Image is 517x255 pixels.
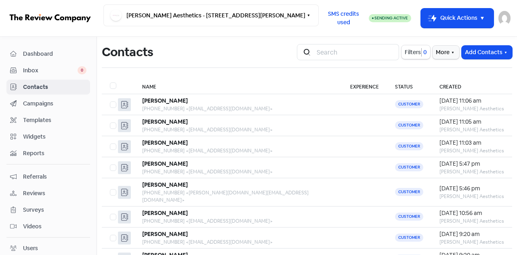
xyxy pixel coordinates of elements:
[498,11,511,25] img: User
[142,168,334,175] div: [PHONE_NUMBER] <[EMAIL_ADDRESS][DOMAIN_NAME]>
[102,39,153,65] h1: Contacts
[103,4,319,26] button: [PERSON_NAME] Aesthetics - [STREET_ADDRESS][PERSON_NAME]
[142,126,334,133] div: [PHONE_NUMBER] <[EMAIL_ADDRESS][DOMAIN_NAME]>
[395,213,423,221] span: Customer
[23,149,86,158] span: Reports
[439,238,504,246] div: [PERSON_NAME] Aesthetics
[439,184,504,193] div: [DATE] 5:46 pm
[439,168,504,175] div: [PERSON_NAME] Aesthetics
[319,13,369,22] a: SMS credits used
[142,189,334,204] div: [PHONE_NUMBER] <[PERSON_NAME][DOMAIN_NAME][EMAIL_ADDRESS][DOMAIN_NAME]>
[142,139,188,146] b: [PERSON_NAME]
[439,230,504,238] div: [DATE] 9:20 am
[395,100,423,108] span: Customer
[395,121,423,129] span: Customer
[6,146,90,161] a: Reports
[23,99,86,108] span: Campaigns
[6,113,90,128] a: Templates
[142,105,334,112] div: [PHONE_NUMBER] <[EMAIL_ADDRESS][DOMAIN_NAME]>
[6,46,90,61] a: Dashboard
[23,50,86,58] span: Dashboard
[421,8,494,28] button: Quick Actions
[374,15,408,21] span: Sending Active
[439,193,504,200] div: [PERSON_NAME] Aesthetics
[142,217,334,225] div: [PHONE_NUMBER] <[EMAIL_ADDRESS][DOMAIN_NAME]>
[439,160,504,168] div: [DATE] 5:47 pm
[6,80,90,95] a: Contacts
[134,78,342,94] th: Name
[439,139,504,147] div: [DATE] 11:03 am
[439,126,504,133] div: [PERSON_NAME] Aesthetics
[23,222,86,231] span: Videos
[462,46,512,59] button: Add Contacts
[142,147,334,154] div: [PHONE_NUMBER] <[EMAIL_ADDRESS][DOMAIN_NAME]>
[395,163,423,171] span: Customer
[142,181,188,188] b: [PERSON_NAME]
[395,188,423,196] span: Customer
[439,118,504,126] div: [DATE] 11:05 am
[6,169,90,184] a: Referrals
[142,118,188,125] b: [PERSON_NAME]
[439,217,504,225] div: [PERSON_NAME] Aesthetics
[23,116,86,124] span: Templates
[431,78,512,94] th: Created
[6,63,90,78] a: Inbox 0
[369,13,411,23] a: Sending Active
[439,209,504,217] div: [DATE] 10:56 am
[142,97,188,104] b: [PERSON_NAME]
[405,48,421,57] span: Filters
[342,78,387,94] th: Experience
[395,142,423,150] span: Customer
[23,244,38,253] div: Users
[142,230,188,238] b: [PERSON_NAME]
[23,189,86,198] span: Reviews
[422,48,427,57] span: 0
[401,45,430,59] button: Filters0
[439,147,504,154] div: [PERSON_NAME] Aesthetics
[23,173,86,181] span: Referrals
[142,160,188,167] b: [PERSON_NAME]
[142,209,188,217] b: [PERSON_NAME]
[6,129,90,144] a: Widgets
[23,83,86,91] span: Contacts
[23,66,78,75] span: Inbox
[326,10,362,27] span: SMS credits used
[23,133,86,141] span: Widgets
[6,202,90,217] a: Surveys
[312,44,399,60] input: Search
[78,66,86,74] span: 0
[6,186,90,201] a: Reviews
[387,78,431,94] th: Status
[6,219,90,234] a: Videos
[142,238,334,246] div: [PHONE_NUMBER] <[EMAIL_ADDRESS][DOMAIN_NAME]>
[439,105,504,112] div: [PERSON_NAME] Aesthetics
[6,96,90,111] a: Campaigns
[23,206,86,214] span: Surveys
[439,97,504,105] div: [DATE] 11:06 am
[433,46,459,59] button: More
[395,234,423,242] span: Customer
